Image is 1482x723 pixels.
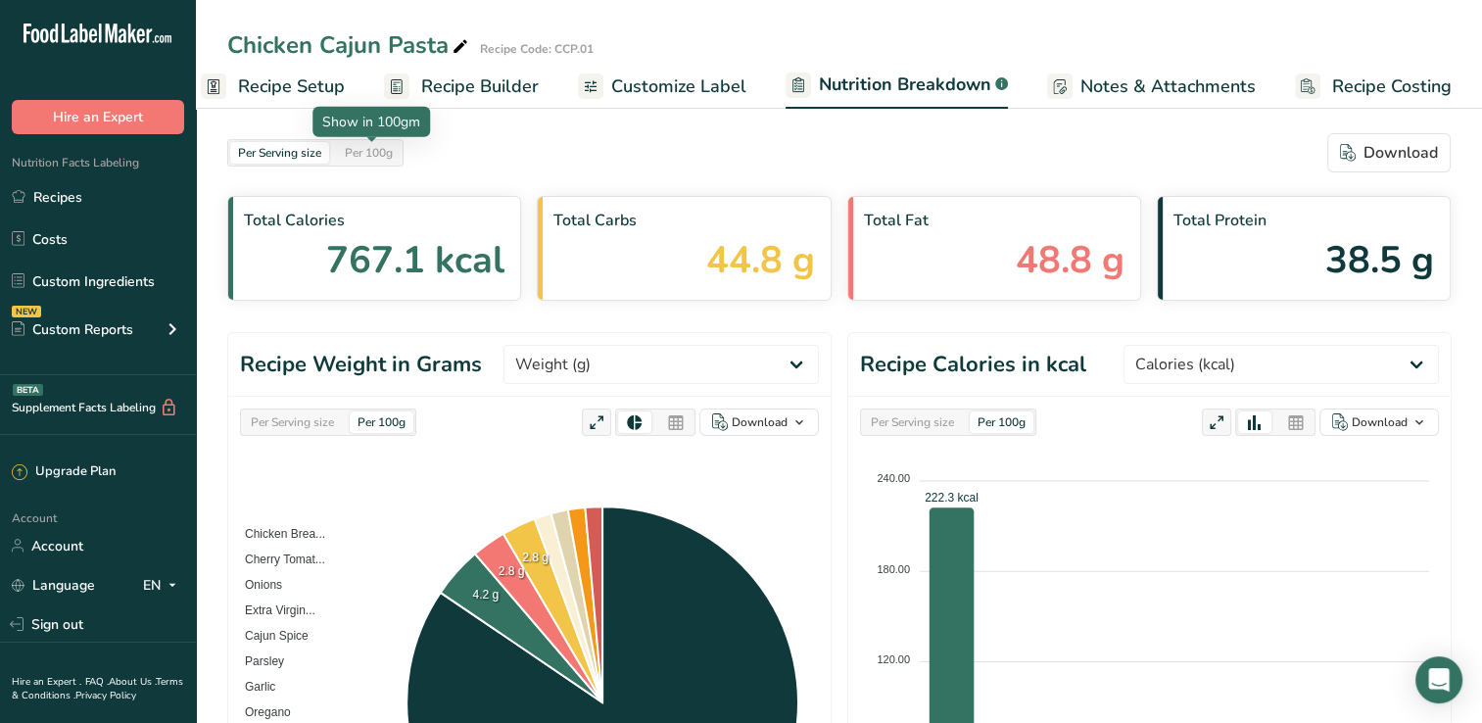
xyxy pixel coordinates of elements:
span: Recipe Costing [1332,73,1452,100]
a: Nutrition Breakdown [786,63,1008,110]
div: Download [1352,413,1408,431]
div: Upgrade Plan [12,462,116,482]
div: EN [143,573,184,597]
div: NEW [12,306,41,317]
a: Language [12,568,95,602]
span: Extra Virgin... [230,603,315,617]
button: Download [699,409,819,436]
a: Recipe Costing [1295,65,1452,109]
span: Nutrition Breakdown [819,72,991,98]
button: Download [1327,133,1451,172]
a: Recipe Builder [384,65,539,109]
div: BETA [13,384,43,396]
div: Per Serving size [863,411,962,433]
div: Per 100g [350,411,413,433]
a: Customize Label [578,65,746,109]
div: Per Serving size [230,142,329,164]
a: Recipe Setup [201,65,345,109]
span: Customize Label [611,73,746,100]
div: Custom Reports [12,319,133,340]
a: Terms & Conditions . [12,675,183,702]
a: FAQ . [85,675,109,689]
span: Total Fat [864,209,1124,232]
span: Notes & Attachments [1080,73,1256,100]
h1: Recipe Calories in kcal [860,349,1086,381]
h1: Recipe Weight in Grams [240,349,482,381]
tspan: 240.00 [877,472,910,484]
a: About Us . [109,675,156,689]
span: 48.8 g [1016,232,1124,288]
span: Parsley [230,654,284,668]
span: Oregano [230,705,291,719]
span: Recipe Builder [421,73,539,100]
div: Chicken Cajun Pasta [227,27,472,63]
div: Download [1340,141,1438,165]
span: Total Carbs [553,209,814,232]
span: 38.5 g [1325,232,1434,288]
span: Total Protein [1173,209,1434,232]
button: Download [1319,409,1439,436]
div: Recipe Code: CCP.01 [480,40,594,58]
div: Per 100g [337,142,401,164]
div: Download [732,413,788,431]
div: Per Serving size [243,411,342,433]
span: Garlic [230,680,275,694]
span: Total Calories [244,209,504,232]
span: Cajun Spice [230,629,309,643]
button: Hire an Expert [12,100,184,134]
tspan: 180.00 [877,563,910,575]
div: Per 100g [970,411,1033,433]
div: Show in 100gm [322,112,420,132]
a: Privacy Policy [75,689,136,702]
a: Notes & Attachments [1047,65,1256,109]
a: Hire an Expert . [12,675,81,689]
span: Chicken Brea... [230,527,325,541]
div: Open Intercom Messenger [1415,656,1462,703]
span: 767.1 kcal [326,232,504,288]
tspan: 120.00 [877,653,910,665]
span: Cherry Tomat... [230,553,325,566]
span: Onions [230,578,282,592]
span: 44.8 g [706,232,815,288]
span: Recipe Setup [238,73,345,100]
